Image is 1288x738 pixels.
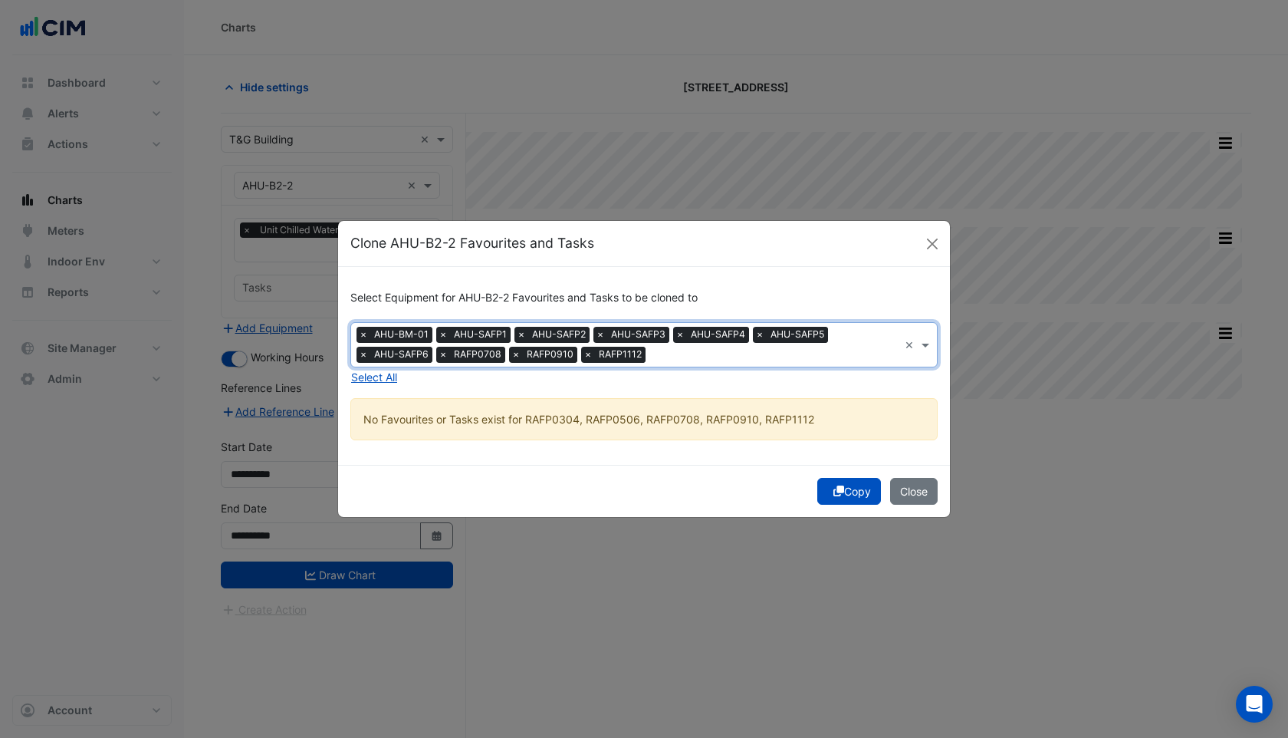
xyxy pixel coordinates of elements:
span: × [593,327,607,342]
button: Select All [350,368,398,386]
span: AHU-SAFP2 [528,327,590,342]
div: Open Intercom Messenger [1236,686,1273,723]
span: × [673,327,687,342]
span: × [514,327,528,342]
span: × [356,347,370,362]
ngb-alert: No Favourites or Tasks exist for RAFP0304, RAFP0506, RAFP0708, RAFP0910, RAFP1112 [350,398,938,440]
h6: Select Equipment for AHU-B2-2 Favourites and Tasks to be cloned to [350,292,938,305]
span: AHU-BM-01 [370,327,432,342]
span: RAFP0708 [450,347,505,362]
button: Close [921,232,944,255]
button: Close [890,478,938,505]
span: AHU-SAFP6 [370,347,432,362]
span: AHU-SAFP3 [607,327,669,342]
span: AHU-SAFP4 [687,327,749,342]
span: RAFP0910 [523,347,577,362]
span: × [753,327,767,342]
span: × [356,327,370,342]
button: Copy [817,478,881,505]
span: AHU-SAFP5 [767,327,828,342]
span: × [436,347,450,362]
span: × [436,327,450,342]
span: × [509,347,523,362]
h5: Clone AHU-B2-2 Favourites and Tasks [350,233,594,253]
span: AHU-SAFP1 [450,327,511,342]
span: × [581,347,595,362]
span: Clear [905,337,918,353]
span: RAFP1112 [595,347,646,362]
